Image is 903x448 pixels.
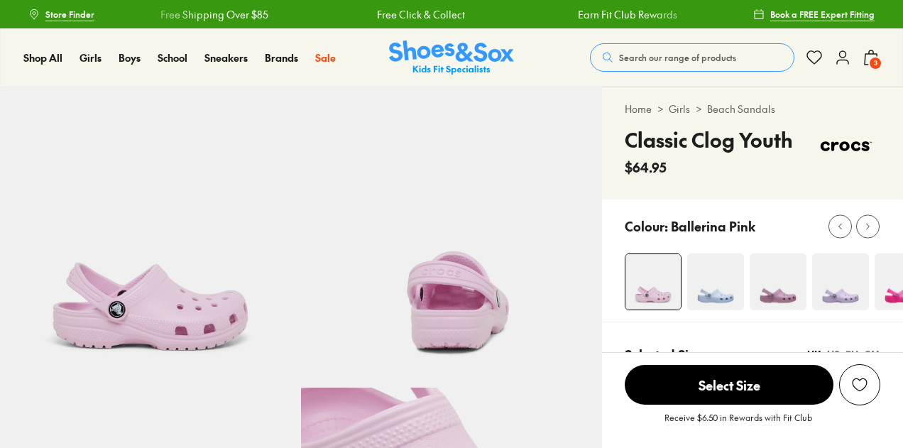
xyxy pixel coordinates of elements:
[863,42,880,73] button: 3
[80,50,102,65] a: Girls
[753,1,875,27] a: Book a FREE Expert Fitting
[625,345,706,364] p: Selected Size:
[575,7,674,22] a: Earn Fit Club Rewards
[827,347,840,362] div: US
[389,40,514,75] img: SNS_Logo_Responsive.svg
[315,50,336,65] a: Sale
[812,125,880,168] img: Vendor logo
[868,56,882,70] span: 3
[671,217,755,236] p: Ballerina Pink
[625,365,833,405] span: Select Size
[301,87,602,388] img: 5-464491_1
[45,8,94,21] span: Store Finder
[664,411,812,437] p: Receive $6.50 in Rewards with Fit Club
[770,8,875,21] span: Book a FREE Expert Fitting
[625,254,681,310] img: 4-464490_1
[812,253,869,310] img: 4-495048_1
[864,347,880,362] div: CM
[625,158,667,177] span: $64.95
[687,253,744,310] img: 4-527493_1
[158,50,187,65] a: School
[845,347,858,362] div: EU
[625,364,833,405] button: Select Size
[374,7,462,22] a: Free Click & Collect
[619,51,736,64] span: Search our range of products
[389,40,514,75] a: Shoes & Sox
[119,50,141,65] a: Boys
[750,253,806,310] img: 4-538788_1
[807,347,821,362] div: UK
[158,7,266,22] a: Free Shipping Over $85
[625,217,668,236] p: Colour:
[707,102,775,116] a: Beach Sandals
[23,50,62,65] a: Shop All
[669,102,690,116] a: Girls
[265,50,298,65] a: Brands
[625,102,652,116] a: Home
[625,125,793,155] h4: Classic Clog Youth
[625,102,880,116] div: > >
[204,50,248,65] a: Sneakers
[28,1,94,27] a: Store Finder
[839,364,880,405] button: Add to Wishlist
[590,43,794,72] button: Search our range of products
